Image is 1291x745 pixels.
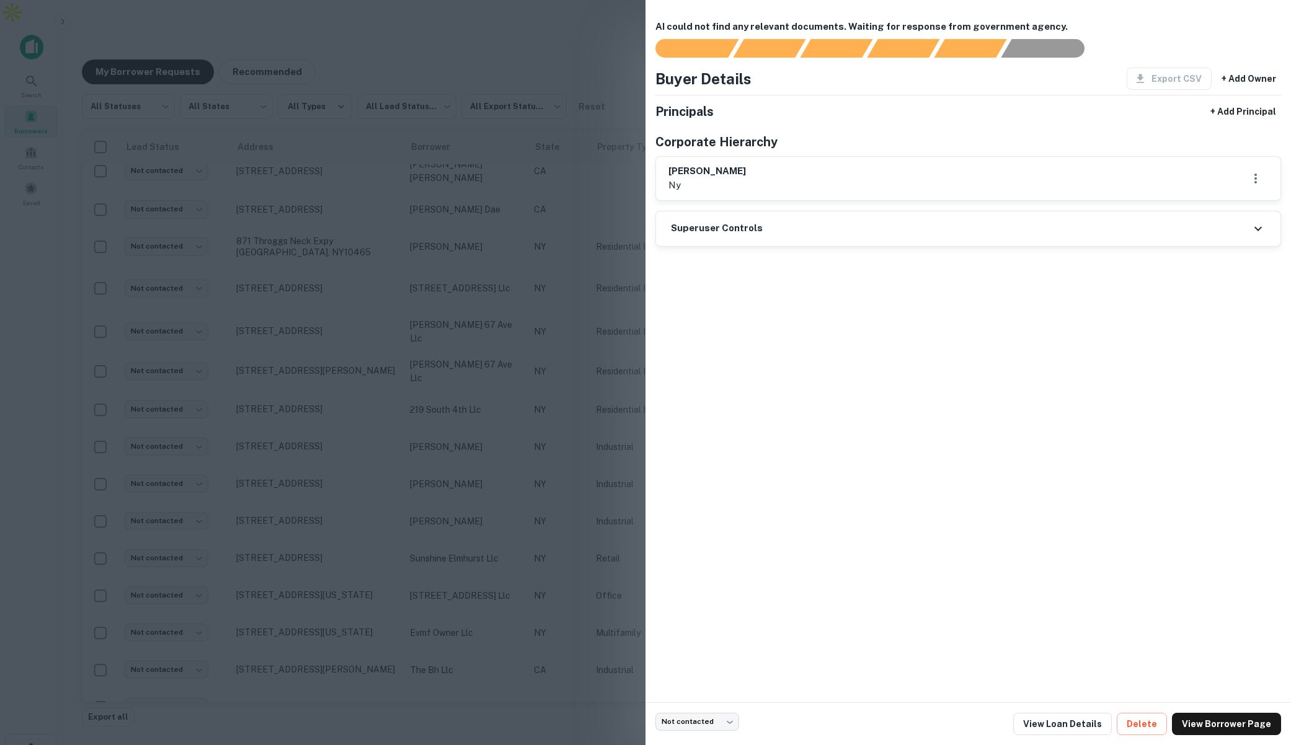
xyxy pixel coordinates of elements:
div: Documents found, AI parsing details... [800,39,872,58]
a: View Borrower Page [1172,713,1281,735]
button: Delete [1117,713,1167,735]
h6: AI could not find any relevant documents. Waiting for response from government agency. [655,20,1281,34]
iframe: Chat Widget [1229,646,1291,705]
h4: Buyer Details [655,68,752,90]
a: View Loan Details [1013,713,1112,735]
button: + Add Owner [1217,68,1281,90]
div: AI fulfillment process complete. [1001,39,1099,58]
h6: [PERSON_NAME] [668,164,746,179]
button: + Add Principal [1205,100,1281,123]
h5: Corporate Hierarchy [655,133,778,151]
h5: Principals [655,102,714,121]
h6: Superuser Controls [671,221,763,236]
div: Principals found, AI now looking for contact information... [867,39,939,58]
div: Not contacted [655,713,739,731]
div: Principals found, still searching for contact information. This may take time... [934,39,1006,58]
p: ny [668,178,746,193]
div: Sending borrower request to AI... [641,39,734,58]
div: Your request is received and processing... [733,39,805,58]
